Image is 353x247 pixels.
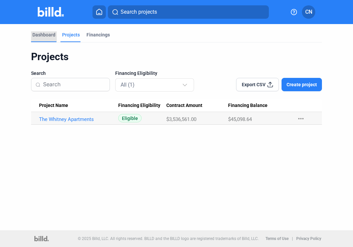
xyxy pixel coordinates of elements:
div: Project Name [39,103,118,109]
button: Create project [282,78,322,91]
div: Projects [31,50,322,63]
span: Financing Balance [228,103,268,109]
mat-icon: more_horiz [297,115,305,123]
p: | [292,236,293,241]
span: Search projects [121,8,157,16]
div: Financing Balance [228,103,290,109]
span: Financing Eligibility [115,70,157,77]
span: $45,098.64 [228,116,252,122]
span: Search [31,70,46,77]
div: Dashboard [32,31,55,38]
button: Search projects [108,5,269,19]
img: Billd Company Logo [38,7,64,17]
b: Privacy Policy [296,236,321,241]
span: Export CSV [242,81,266,88]
div: Financings [86,31,110,38]
mat-select-trigger: All (1) [121,82,135,88]
span: Project Name [39,103,68,109]
span: CN [305,8,312,16]
p: © 2025 Billd, LLC. All rights reserved. BILLD and the BILLD logo are registered trademarks of Bil... [78,236,259,241]
span: Contract Amount [166,103,202,109]
button: Export CSV [236,78,279,91]
b: Terms of Use [266,236,289,241]
div: Projects [62,31,80,38]
input: Search [43,78,106,92]
span: Create project [287,81,317,88]
img: logo [34,236,49,241]
span: Financing Eligibility [118,103,160,109]
span: $3,536,561.00 [166,116,196,122]
button: CN [302,5,315,19]
div: Contract Amount [166,103,228,109]
div: Financing Eligibility [118,103,166,109]
span: Eligible [118,114,142,122]
a: The Whitney Apartments [39,116,115,122]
